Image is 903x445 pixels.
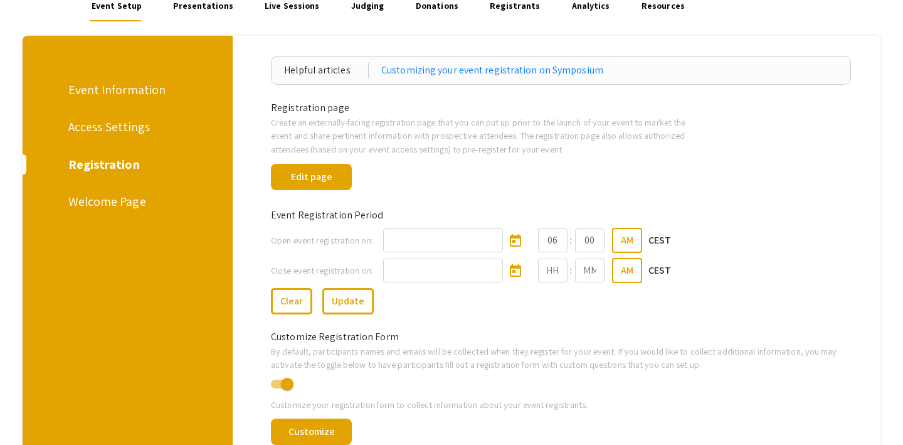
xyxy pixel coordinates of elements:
[538,259,568,282] input: Hours
[538,228,568,252] input: Hours
[271,398,851,412] p: Customize your registration form to collect information about your event registrants.
[68,192,183,211] div: Welcome Page
[271,264,373,277] label: Close event registration on:
[568,233,575,248] div: :
[284,63,369,78] div: Helpful articles
[568,263,575,278] div: :
[271,345,851,372] p: By default, participants names and emails will be collected when they register for your event. If...
[381,63,603,78] a: Customizing your event registration on Symposium
[575,259,605,282] input: Minutes
[271,288,312,314] button: Clear
[612,228,642,253] button: AM
[612,258,642,283] button: AM
[503,228,528,253] button: Open calendar
[648,263,671,278] p: CEST
[271,115,702,156] p: Create an externally-facing registration page that you can put up prior to the launch of your eve...
[68,80,183,99] div: Event Information
[261,330,860,345] div: Customize Registration Form
[9,389,53,436] iframe: Chat
[271,419,352,445] button: Customize
[322,288,374,314] button: Update
[68,117,183,136] div: Access Settings
[68,155,183,174] div: Registration
[503,258,528,283] button: Open calendar
[575,228,605,252] input: Minutes
[271,233,373,247] label: Open event registration on:
[648,233,671,248] p: CEST
[271,164,352,190] button: Edit page
[261,100,860,115] div: Registration page
[261,208,860,223] div: Event Registration Period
